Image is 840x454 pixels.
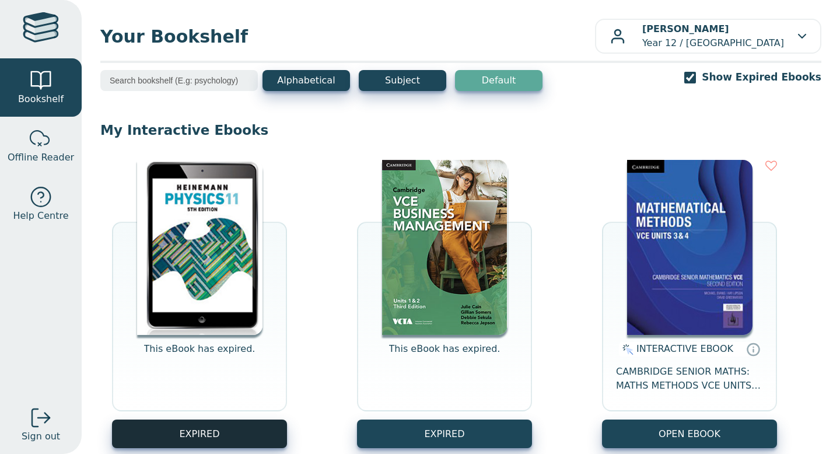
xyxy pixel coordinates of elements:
[595,19,821,54] button: [PERSON_NAME]Year 12 / [GEOGRAPHIC_DATA]
[642,22,784,50] p: Year 12 / [GEOGRAPHIC_DATA]
[642,23,729,34] b: [PERSON_NAME]
[636,343,733,354] span: INTERACTIVE EBOOK
[100,23,595,50] span: Your Bookshelf
[13,209,68,223] span: Help Centre
[616,365,763,393] span: CAMBRIDGE SENIOR MATHS: MATHS METHODS VCE UNITS 3&4 EBOOK 2E
[359,70,446,91] button: Subject
[627,160,752,335] img: 1d0ca453-b32c-426a-8524-af13d4c3580c.jpg
[100,70,258,91] input: Search bookshelf (E.g: psychology)
[100,121,821,139] p: My Interactive Ebooks
[389,342,501,370] p: This eBook has expired.
[137,160,262,335] img: 074c2a8a-d42c-4ac3-bb0a-913b832e2a05.jpg
[602,420,777,448] button: OPEN EBOOK
[357,420,532,448] button: EXPIRED
[18,92,64,106] span: Bookshelf
[112,420,287,448] button: EXPIRED
[144,342,256,370] p: This eBook has expired.
[22,429,60,443] span: Sign out
[619,343,633,357] img: interactive.svg
[746,342,760,356] a: Interactive eBooks are accessed online via the publisher’s portal. They contain interactive resou...
[702,70,821,85] label: Show Expired Ebooks
[262,70,350,91] button: Alphabetical
[382,160,508,335] img: b8d8007b-dd6f-4bf9-953d-f0e29c237006.png
[455,70,542,91] button: Default
[8,151,74,165] span: Offline Reader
